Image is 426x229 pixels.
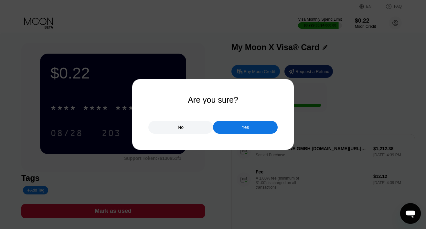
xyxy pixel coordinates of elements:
[242,124,249,130] div: Yes
[213,121,278,134] div: Yes
[400,203,421,224] iframe: Кнопка запуска окна обмена сообщениями
[178,124,184,130] div: No
[148,121,213,134] div: No
[188,95,238,105] div: Are you sure?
